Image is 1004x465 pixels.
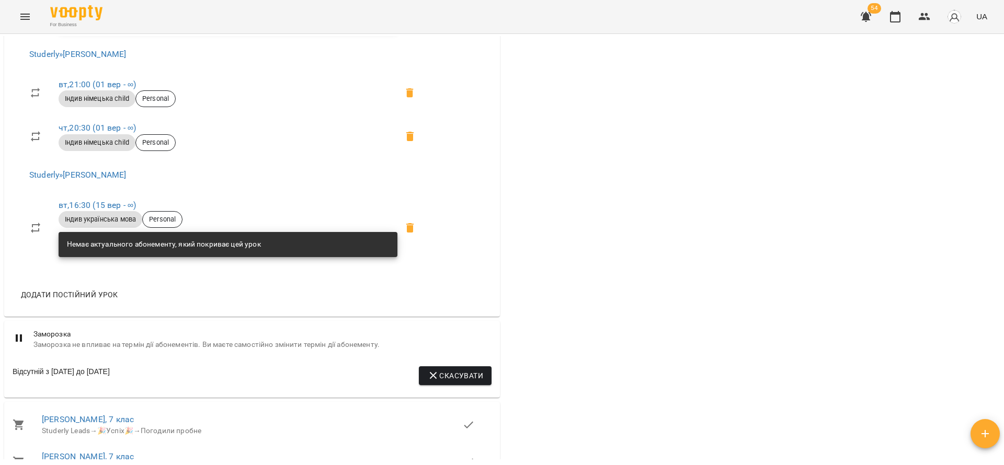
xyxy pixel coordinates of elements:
a: [PERSON_NAME], 7 клас [42,414,134,424]
div: Немає актуального абонементу, який покриває цей урок [67,235,261,254]
span: Індив українська мова [59,215,142,224]
img: avatar_s.png [947,9,962,24]
span: Індив німецька child [59,94,135,103]
span: Додати постійний урок [21,288,118,301]
span: Видалити приватний урок Богомоленко Ірина Павлівна вт 21:00 клієнта Іван Мірко, 8 клас [397,80,423,106]
img: Voopty Logo [50,5,102,20]
button: Скасувати [419,366,492,385]
a: Studerly»[PERSON_NAME] [29,49,126,59]
a: чт,20:30 (01 вер - ∞) [59,123,136,133]
div: Studerly Leads 🎉Успіх🎉 Погодили пробне [42,426,462,436]
span: For Business [50,21,102,28]
span: → [133,426,141,435]
span: Видалити приватний урок Богомоленко Ірина Павлівна чт 20:30 клієнта Іван Мірко, 8 клас [397,124,423,149]
span: Personal [136,138,175,147]
button: Додати постійний урок [17,285,122,304]
span: Personal [136,94,175,103]
span: UA [976,11,987,22]
a: вт,21:00 (01 вер - ∞) [59,79,136,89]
span: Скасувати [427,369,483,382]
a: [PERSON_NAME], 7 клас [42,451,134,461]
button: Menu [13,4,38,29]
span: Заморозка [33,329,492,340]
button: UA [972,7,991,26]
div: Відсутній з [DATE] до [DATE] [13,366,110,385]
span: Personal [143,215,182,224]
span: Заморозка не впливає на термін дії абонементів. Ви маєте самостійно змінити термін дії абонементу. [33,340,492,350]
a: Studerly»[PERSON_NAME] [29,170,126,180]
span: Індив німецька child [59,138,135,147]
span: 54 [868,3,881,14]
span: → [90,426,97,435]
span: Видалити приватний урок Литвин Наталя Володимирівна вт 16:30 клієнта Іван Мірко, 8 клас [397,215,423,240]
a: вт,16:30 (15 вер - ∞) [59,200,136,210]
